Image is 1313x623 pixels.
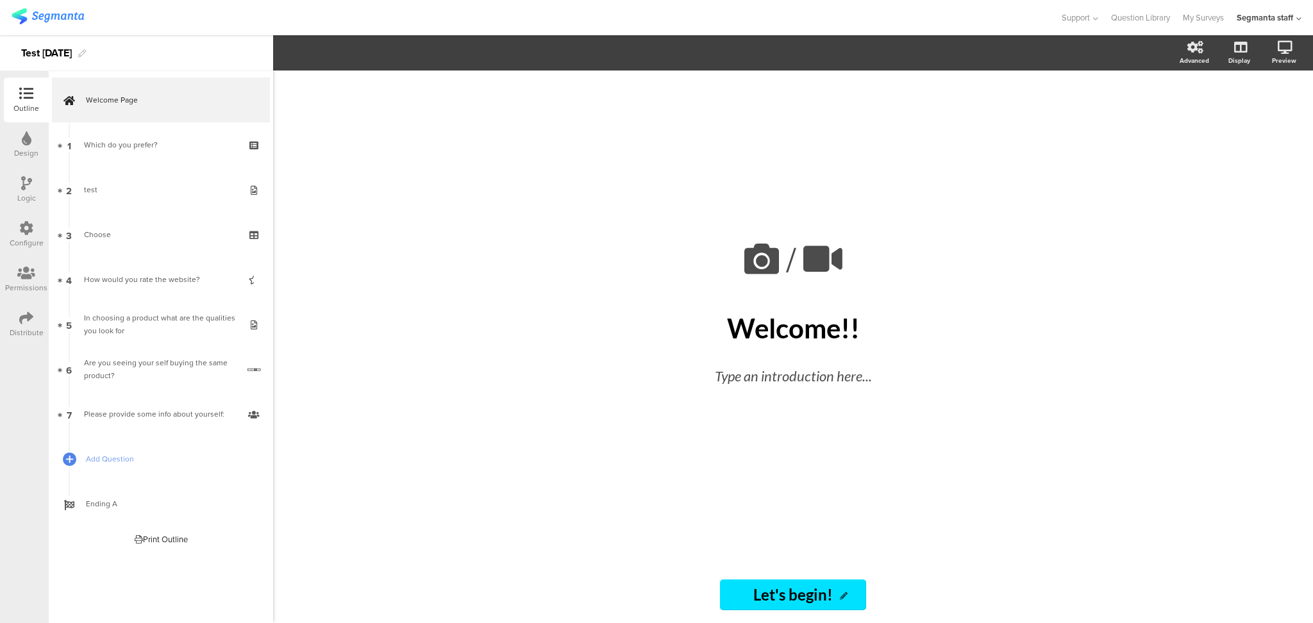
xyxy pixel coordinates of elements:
[84,408,237,420] div: Please provide some info about yourself:
[52,212,270,257] a: 3 Choose
[52,78,270,122] a: Welcome Page
[66,183,72,197] span: 2
[52,302,270,347] a: 5 In choosing a product what are the qualities you look for
[17,192,36,204] div: Logic
[52,257,270,302] a: 4 How would you rate the website?
[12,8,84,24] img: segmanta logo
[135,533,188,545] div: Print Outline
[52,481,270,526] a: Ending A
[21,43,72,63] div: Test [DATE]
[1062,12,1090,24] span: Support
[14,147,38,159] div: Design
[1180,56,1209,65] div: Advanced
[13,103,39,114] div: Outline
[86,497,250,510] span: Ending A
[10,327,44,338] div: Distribute
[86,94,250,106] span: Welcome Page
[84,228,237,241] div: Choose
[84,356,238,382] div: Are you seeing your self buying the same product?
[67,407,72,421] span: 7
[786,235,796,285] span: /
[1237,12,1293,24] div: Segmanta staff
[84,138,237,151] div: Which do you prefer?
[84,183,237,196] div: test
[66,362,72,376] span: 6
[5,282,47,294] div: Permissions
[84,273,237,286] div: How would you rate the website?
[556,312,1030,344] p: Welcome!!
[10,237,44,249] div: Configure
[66,317,72,331] span: 5
[66,272,72,287] span: 4
[67,138,71,152] span: 1
[66,228,72,242] span: 3
[52,167,270,212] a: 2 test
[52,392,270,436] a: 7 Please provide some info about yourself:
[1228,56,1250,65] div: Display
[52,122,270,167] a: 1 Which do you prefer?
[52,347,270,392] a: 6 Are you seeing your self buying the same product?
[1272,56,1296,65] div: Preview
[86,453,250,465] span: Add Question
[84,311,237,337] div: In choosing a product what are the qualities you look for
[569,365,1017,386] div: Type an introduction here...
[720,579,867,610] input: Start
